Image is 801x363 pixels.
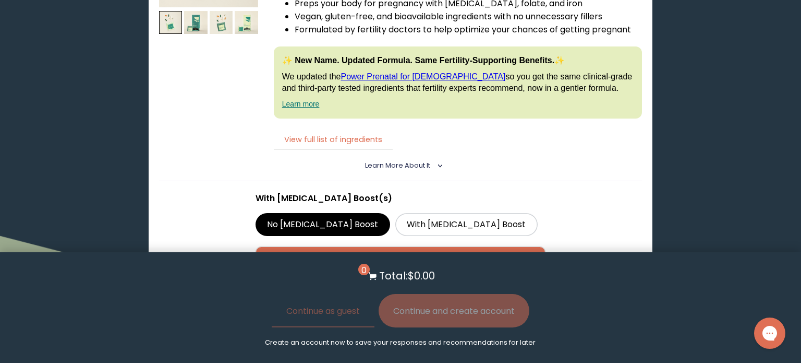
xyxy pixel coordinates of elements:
[235,11,258,34] img: thumbnail image
[282,56,565,65] strong: ✨ New Name. Updated Formula. Same Fertility-Supporting Benefits.✨
[210,11,233,34] img: thumbnail image
[295,10,642,23] li: Vegan, gluten-free, and bioavailable ingredients with no unnecessary fillers
[365,161,435,170] summary: Learn More About it <
[282,71,634,95] p: We updated the so you get the same clinical-grade and third-party tested ingredients that fertili...
[272,294,374,327] button: Continue as guest
[341,72,505,81] a: Power Prenatal for [DEMOGRAPHIC_DATA]
[358,264,370,275] span: 0
[365,161,430,170] span: Learn More About it
[395,213,538,236] label: With [MEDICAL_DATA] Boost
[256,213,390,236] label: No [MEDICAL_DATA] Boost
[379,268,435,284] p: Total: $0.00
[265,338,536,347] p: Create an account now to save your responses and recommendations for later
[274,129,393,150] button: View full list of ingredients
[433,163,443,168] i: <
[282,100,320,108] a: Learn more
[256,192,545,205] p: With [MEDICAL_DATA] Boost(s)
[184,11,208,34] img: thumbnail image
[379,294,529,327] button: Continue and create account
[749,314,791,353] iframe: Gorgias live chat messenger
[159,11,183,34] img: thumbnail image
[295,23,642,36] li: Formulated by fertility doctors to help optimize your chances of getting pregnant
